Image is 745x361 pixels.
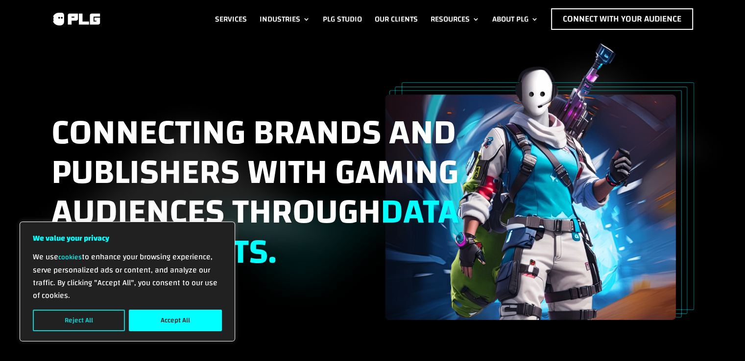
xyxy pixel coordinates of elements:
[58,251,82,264] a: cookies
[33,310,125,331] button: Reject All
[20,222,235,341] div: We value your privacy
[431,8,480,30] a: Resources
[129,310,222,331] button: Accept All
[33,250,222,302] p: We use to enhance your browsing experience, serve personalized ads or content, and analyze our tr...
[260,8,310,30] a: Industries
[215,8,247,30] a: Services
[492,8,538,30] a: About PLG
[696,314,745,361] iframe: Chat Widget
[51,180,459,284] span: data and insights.
[51,100,459,284] span: Connecting brands and publishers with gaming audiences through
[551,8,693,30] a: Connect with Your Audience
[33,232,222,245] p: We value your privacy
[375,8,418,30] a: Our Clients
[323,8,362,30] a: PLG Studio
